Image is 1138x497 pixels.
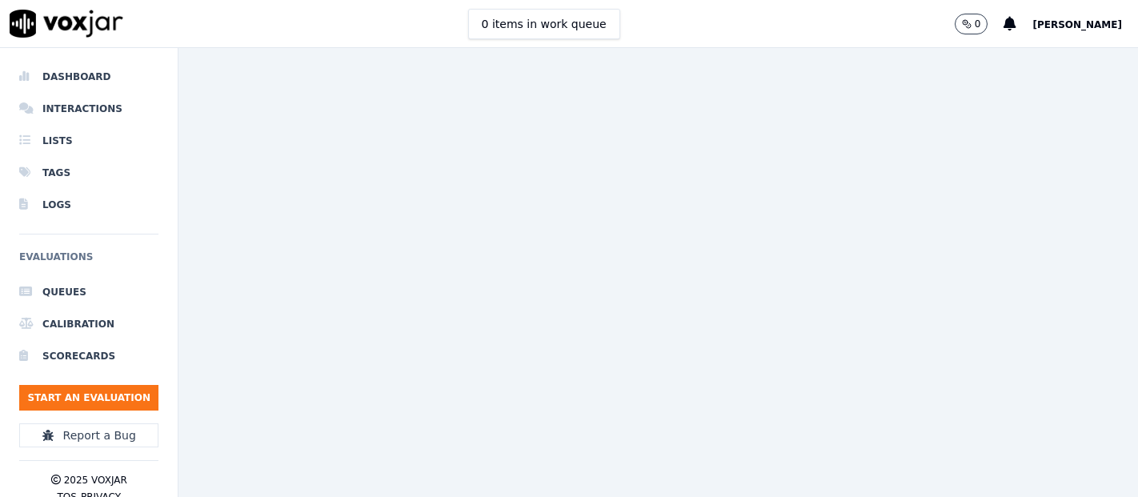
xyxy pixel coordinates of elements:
[19,157,158,189] a: Tags
[975,18,981,30] p: 0
[19,423,158,447] button: Report a Bug
[955,14,988,34] button: 0
[19,189,158,221] a: Logs
[10,10,123,38] img: voxjar logo
[1032,19,1122,30] span: [PERSON_NAME]
[19,93,158,125] a: Interactions
[19,308,158,340] a: Calibration
[64,474,127,487] p: 2025 Voxjar
[19,125,158,157] a: Lists
[468,9,620,39] button: 0 items in work queue
[19,385,158,411] button: Start an Evaluation
[1032,14,1138,34] button: [PERSON_NAME]
[19,247,158,276] h6: Evaluations
[19,61,158,93] a: Dashboard
[19,340,158,372] a: Scorecards
[19,276,158,308] a: Queues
